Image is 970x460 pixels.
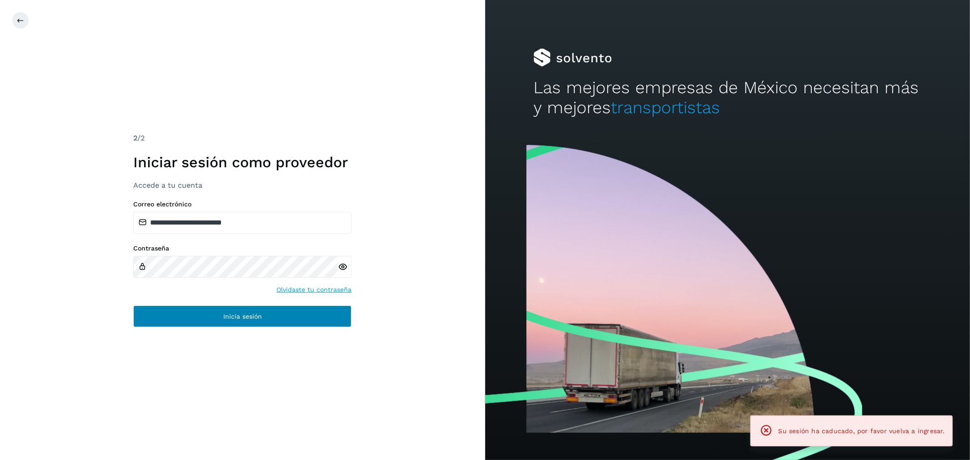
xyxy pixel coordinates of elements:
span: 2 [133,134,137,142]
div: /2 [133,133,352,144]
span: Inicia sesión [223,313,262,320]
span: transportistas [611,98,720,117]
h1: Iniciar sesión como proveedor [133,154,352,171]
a: Olvidaste tu contraseña [276,285,352,295]
label: Contraseña [133,245,352,252]
h3: Accede a tu cuenta [133,181,352,190]
button: Inicia sesión [133,305,352,327]
label: Correo electrónico [133,200,352,208]
h2: Las mejores empresas de México necesitan más y mejores [533,78,921,118]
span: Su sesión ha caducado, por favor vuelva a ingresar. [779,427,945,435]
